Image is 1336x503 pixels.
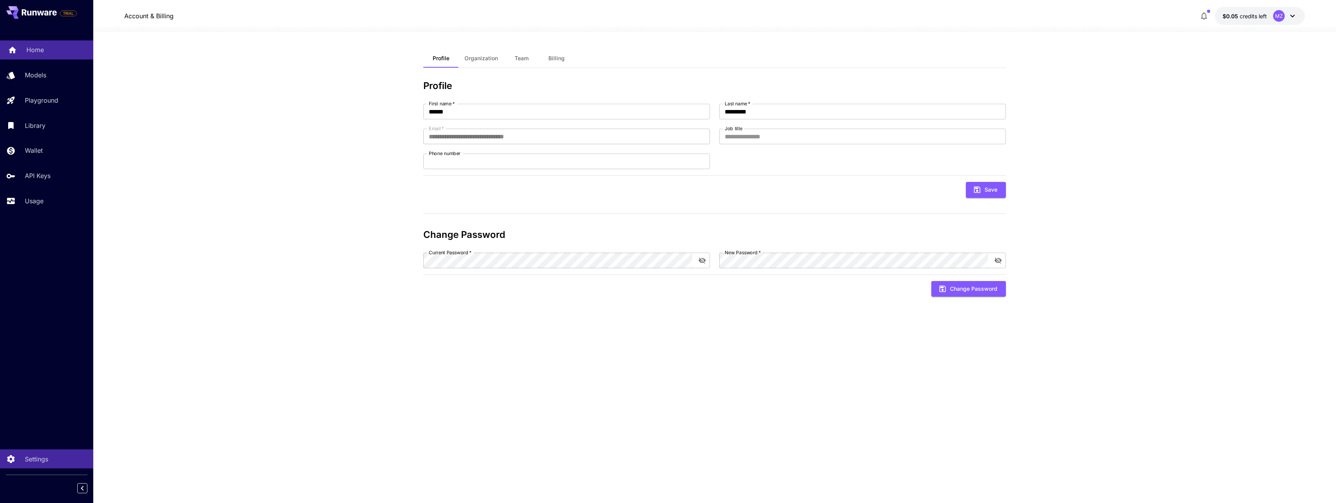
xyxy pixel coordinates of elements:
[26,45,44,54] p: Home
[548,55,565,62] span: Billing
[966,182,1006,198] button: Save
[124,11,174,21] nav: breadcrumb
[124,11,174,21] a: Account & Billing
[25,454,48,464] p: Settings
[25,121,45,130] p: Library
[433,55,449,62] span: Profile
[695,253,709,267] button: toggle password visibility
[25,171,50,180] p: API Keys
[1215,7,1305,25] button: $0.05MZ
[60,9,77,18] span: Add your payment card to enable full platform functionality.
[464,55,498,62] span: Organization
[77,483,87,493] button: Collapse sidebar
[429,100,455,107] label: First name
[83,481,93,495] div: Collapse sidebar
[725,100,750,107] label: Last name
[429,125,444,132] label: Email
[991,253,1005,267] button: toggle password visibility
[423,229,1006,240] h3: Change Password
[725,249,761,256] label: New Password
[25,70,46,80] p: Models
[1223,13,1240,19] span: $0.05
[25,146,43,155] p: Wallet
[25,96,58,105] p: Playground
[423,80,1006,91] h3: Profile
[515,55,529,62] span: Team
[1240,13,1267,19] span: credits left
[931,281,1006,297] button: Change Password
[429,249,471,256] label: Current Password
[25,196,43,206] p: Usage
[1223,12,1267,20] div: $0.05
[429,150,461,157] label: Phone number
[725,125,743,132] label: Job title
[60,10,77,16] span: TRIAL
[1273,10,1285,22] div: MZ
